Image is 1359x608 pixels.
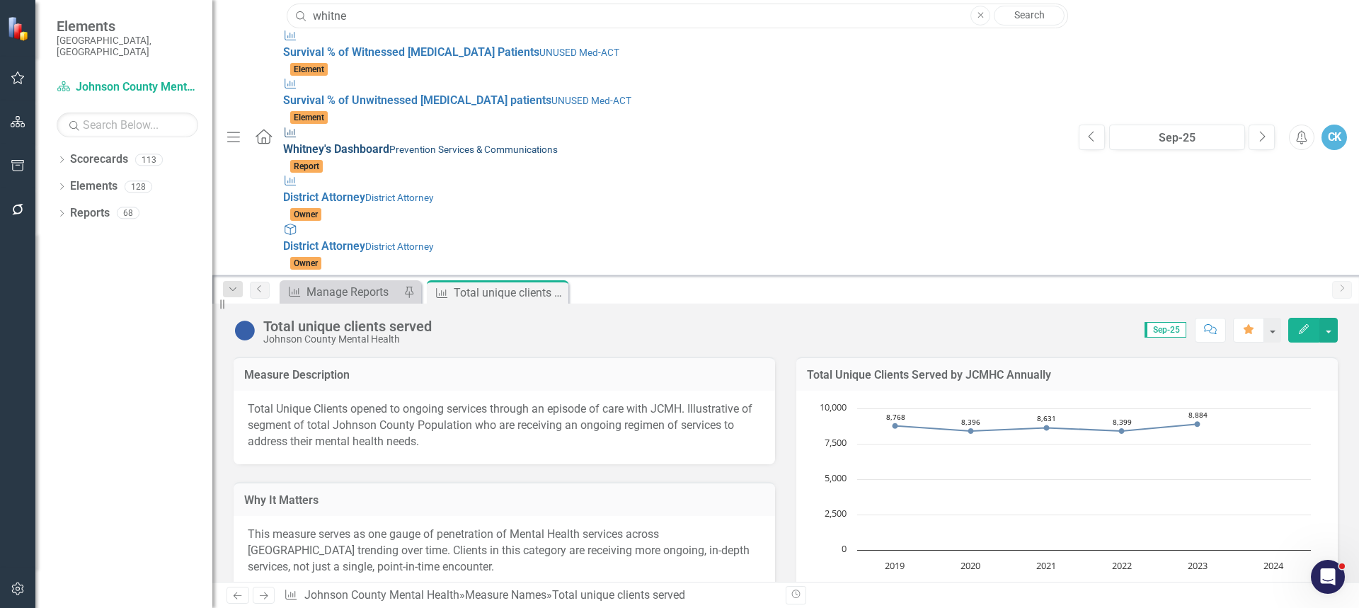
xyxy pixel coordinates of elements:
button: CK [1321,125,1347,150]
text: 2,500 [825,507,847,520]
h3: Why It Matters [244,494,764,507]
div: Manage Reports [306,283,400,301]
span: Elements [57,18,198,35]
text: 2023 [1188,559,1208,572]
text: 8,884 [1188,410,1208,420]
small: Prevention Services & Communications [389,144,558,155]
text: 2019 [885,559,905,572]
a: Johnson County Mental Health [304,588,459,602]
text: 0 [842,542,847,555]
path: 2021, 8,631. Unique Annual Clients. [1044,425,1050,430]
text: 10,000 [820,401,847,413]
small: District Attorney [365,192,433,203]
div: Sep-25 [1114,130,1240,147]
span: Owner [290,208,321,221]
path: 2020, 8,396. Unique Annual Clients. [968,428,974,434]
h3: Total Unique Clients Served by JCMHC Annually [807,369,1327,382]
button: Sep-25 [1109,125,1245,150]
span: Survival % of Witnessed [MEDICAL_DATA] Patients [283,45,539,59]
div: 113 [135,154,163,166]
text: 8,631 [1037,413,1056,423]
text: 7,500 [825,436,847,449]
span: Owner [290,257,321,270]
a: Elements [70,178,117,195]
text: 5,000 [825,471,847,484]
a: Whitney's DashboardPrevention Services & CommunicationsReport [283,125,1065,174]
span: Total Unique Clients opened to ongoing services through an episode of care with JCMH. Illustrativ... [248,402,752,448]
div: 68 [117,207,139,219]
a: Reports [70,205,110,222]
a: District AttorneyDistrict AttorneyOwner [283,222,1065,271]
small: [GEOGRAPHIC_DATA], [GEOGRAPHIC_DATA] [57,35,198,58]
text: 2020 [961,559,980,572]
div: 128 [125,180,152,193]
div: Total unique clients served [263,319,432,334]
img: ClearPoint Strategy [7,16,32,41]
text: 8,768 [886,412,905,422]
span: Report [290,160,323,173]
path: 2019, 8,768. Unique Annual Clients. [893,423,898,429]
small: UNUSED Med-ACT [551,95,631,106]
span: Element [290,111,328,124]
img: No Information [234,319,256,342]
div: » » [284,587,775,604]
a: Search [994,6,1065,25]
iframe: Intercom live chat [1311,560,1345,594]
a: Measure Names [465,588,546,602]
input: Search ClearPoint... [287,4,1068,28]
path: 2023, 8,884. Unique Annual Clients. [1195,421,1200,427]
input: Search Below... [57,113,198,137]
div: Total unique clients served [454,284,565,302]
span: District Attorney [283,239,365,253]
span: y's Dashboard [283,142,389,156]
a: District AttorneyDistrict AttorneyOwner [283,173,1065,222]
span: District Attorney [283,190,365,204]
path: 2022, 8,399. Unique Annual Clients. [1119,428,1125,434]
h3: Measure Description [244,369,764,382]
a: Survival % of Unwitnessed [MEDICAL_DATA] patientsUNUSED Med-ACTElement [283,76,1065,125]
text: 8,399 [1113,417,1132,427]
a: Johnson County Mental Health [57,79,198,96]
div: Johnson County Mental Health [263,334,432,345]
a: Survival % of Witnessed [MEDICAL_DATA] PatientsUNUSED Med-ACTElement [283,28,1065,77]
span: Element [290,63,328,76]
span: Survival % of Unwitnessed [MEDICAL_DATA] patients [283,93,551,107]
span: This measure serves as one gauge of penetration of Mental Health services across [GEOGRAPHIC_DATA... [248,527,750,573]
span: Sep-25 [1145,322,1186,338]
strong: Whitne [283,142,319,156]
small: District Attorney [365,241,433,252]
text: 2021 [1036,559,1056,572]
div: Total unique clients served [552,588,685,602]
text: 2024 [1263,559,1284,572]
a: Scorecards [70,151,128,168]
text: 2022 [1112,559,1132,572]
small: UNUSED Med-ACT [539,47,619,58]
a: Manage Reports [283,283,400,301]
text: 8,396 [961,417,980,427]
